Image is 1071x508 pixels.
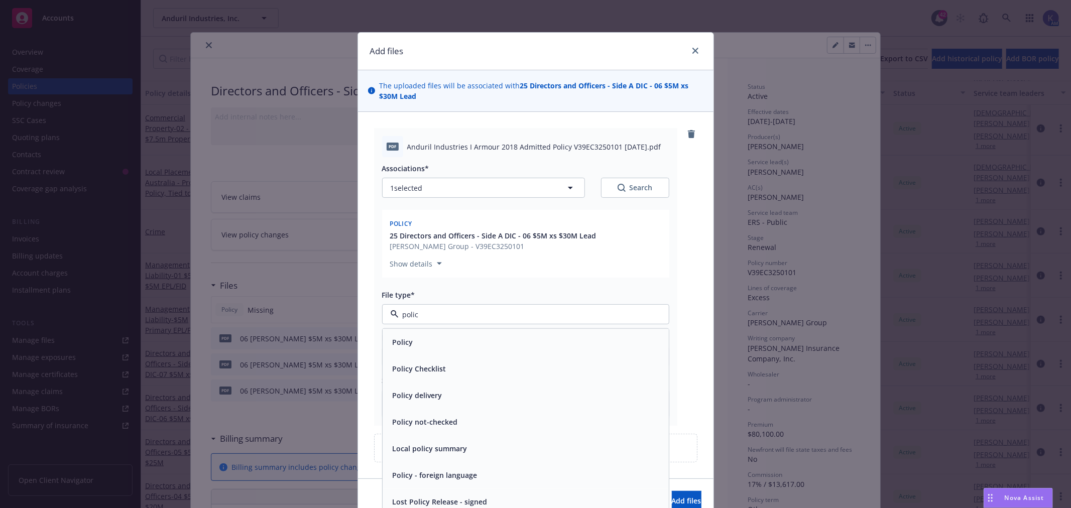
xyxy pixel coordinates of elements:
span: Nova Assist [1005,493,1044,502]
button: Policy [393,337,413,347]
span: File type* [382,290,415,300]
button: Policy Checklist [393,363,446,374]
div: Drag to move [984,488,997,507]
button: Policy delivery [393,390,442,401]
input: Filter by keyword [399,309,649,320]
button: Nova Assist [984,488,1053,508]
